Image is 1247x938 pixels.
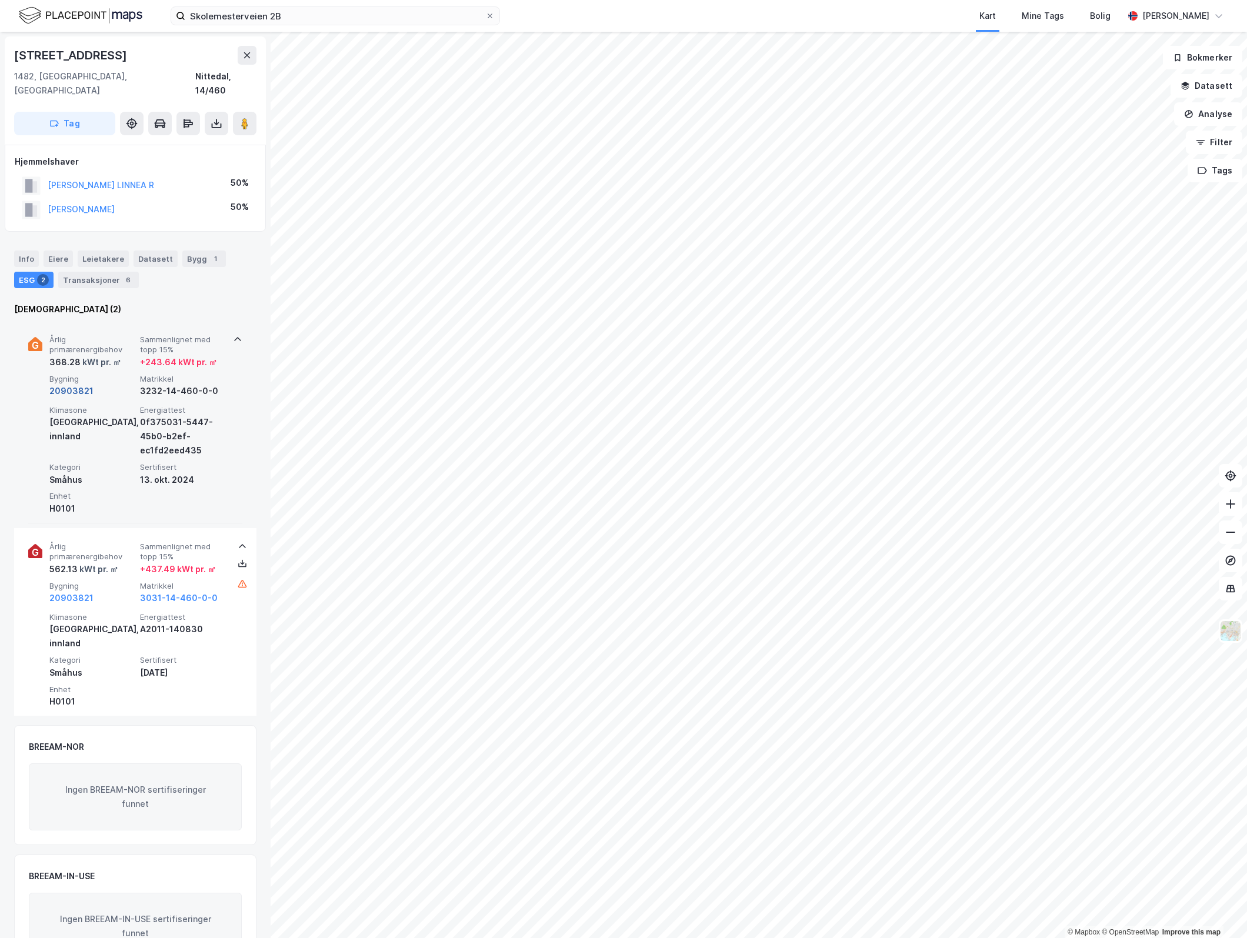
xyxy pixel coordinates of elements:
[49,685,135,695] span: Enhet
[49,405,135,415] span: Klimasone
[49,473,135,487] div: Småhus
[49,335,135,355] span: Årlig primærenergibehov
[1174,102,1242,126] button: Analyse
[140,384,226,398] div: 3232-14-460-0-0
[49,415,135,443] div: [GEOGRAPHIC_DATA], innland
[231,176,249,190] div: 50%
[15,155,256,169] div: Hjemmelshaver
[29,869,95,883] div: BREEAM-IN-USE
[122,274,134,286] div: 6
[37,274,49,286] div: 2
[140,462,226,472] span: Sertifisert
[49,374,135,384] span: Bygning
[140,415,226,458] div: 0f375031-5447-45b0-b2ef-ec1fd2eed435
[134,251,178,267] div: Datasett
[1090,9,1111,23] div: Bolig
[140,581,226,591] span: Matrikkel
[49,462,135,472] span: Kategori
[14,69,195,98] div: 1482, [GEOGRAPHIC_DATA], [GEOGRAPHIC_DATA]
[140,374,226,384] span: Matrikkel
[14,302,256,316] div: [DEMOGRAPHIC_DATA] (2)
[1102,928,1159,936] a: OpenStreetMap
[49,562,118,576] div: 562.13
[182,251,226,267] div: Bygg
[49,491,135,501] span: Enhet
[1163,46,1242,69] button: Bokmerker
[78,562,118,576] div: kWt pr. ㎡
[49,384,94,398] button: 20903821
[1068,928,1100,936] a: Mapbox
[1188,882,1247,938] iframe: Chat Widget
[14,251,39,267] div: Info
[979,9,996,23] div: Kart
[29,763,242,830] div: Ingen BREEAM-NOR sertifiseringer funnet
[140,655,226,665] span: Sertifisert
[58,272,139,288] div: Transaksjoner
[140,405,226,415] span: Energiattest
[231,200,249,214] div: 50%
[1142,9,1209,23] div: [PERSON_NAME]
[49,542,135,562] span: Årlig primærenergibehov
[29,740,84,754] div: BREEAM-NOR
[81,355,121,369] div: kWt pr. ㎡
[140,335,226,355] span: Sammenlignet med topp 15%
[1171,74,1242,98] button: Datasett
[49,666,135,680] div: Småhus
[140,612,226,622] span: Energiattest
[195,69,256,98] div: Nittedal, 14/460
[14,272,54,288] div: ESG
[1188,882,1247,938] div: Kontrollprogram for chat
[49,581,135,591] span: Bygning
[209,253,221,265] div: 1
[140,562,216,576] div: + 437.49 kWt pr. ㎡
[140,473,226,487] div: 13. okt. 2024
[44,251,73,267] div: Eiere
[1219,620,1242,642] img: Z
[1022,9,1064,23] div: Mine Tags
[140,355,217,369] div: + 243.64 kWt pr. ㎡
[49,591,94,605] button: 20903821
[140,591,218,605] button: 3031-14-460-0-0
[49,695,135,709] div: H0101
[140,622,226,636] div: A2011-140830
[49,655,135,665] span: Kategori
[1162,928,1221,936] a: Improve this map
[49,355,121,369] div: 368.28
[1186,131,1242,154] button: Filter
[140,666,226,680] div: [DATE]
[49,622,135,650] div: [GEOGRAPHIC_DATA], innland
[185,7,485,25] input: Søk på adresse, matrikkel, gårdeiere, leietakere eller personer
[1188,159,1242,182] button: Tags
[14,112,115,135] button: Tag
[49,502,135,516] div: H0101
[78,251,129,267] div: Leietakere
[140,542,226,562] span: Sammenlignet med topp 15%
[49,612,135,622] span: Klimasone
[14,46,129,65] div: [STREET_ADDRESS]
[19,5,142,26] img: logo.f888ab2527a4732fd821a326f86c7f29.svg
